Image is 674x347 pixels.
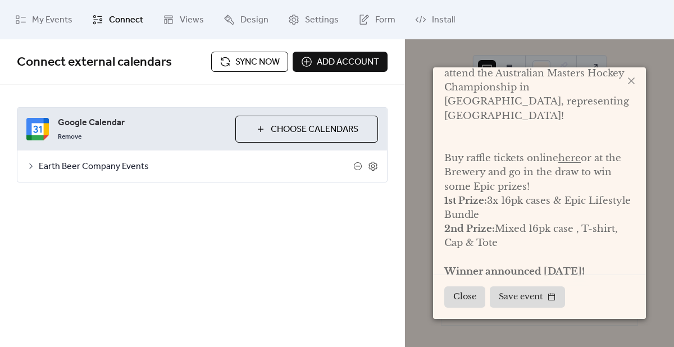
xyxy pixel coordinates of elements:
span: Choose Calendars [271,123,358,136]
button: Add account [293,52,388,72]
a: here [558,152,581,164]
a: Settings [280,4,347,35]
a: Form [350,4,404,35]
a: Install [407,4,463,35]
button: Save event [490,286,565,308]
div: Help Support [PERSON_NAME] to attend the Australian Masters Hockey Championship in [GEOGRAPHIC_DA... [433,52,646,278]
b: 2nd Prize: [444,223,495,235]
span: Google Calendar [58,116,226,130]
span: Form [375,13,395,27]
b: 1st Prize: [444,195,487,207]
span: Connect external calendars [17,50,172,75]
span: Add account [317,56,379,69]
button: Choose Calendars [235,116,378,143]
a: Design [215,4,277,35]
span: Remove [58,133,81,141]
span: Design [240,13,268,27]
a: My Events [7,4,81,35]
span: My Events [32,13,72,27]
span: Sync now [235,56,280,69]
button: Sync now [211,52,288,72]
a: Views [154,4,212,35]
span: Install [432,13,455,27]
span: Views [180,13,204,27]
a: Connect [84,4,152,35]
span: Settings [305,13,339,27]
span: Earth Beer Company Events [39,160,353,174]
strong: Winner announced [DATE]! [444,266,585,277]
img: google [26,118,49,140]
button: Close [444,286,485,308]
span: Connect [109,13,143,27]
